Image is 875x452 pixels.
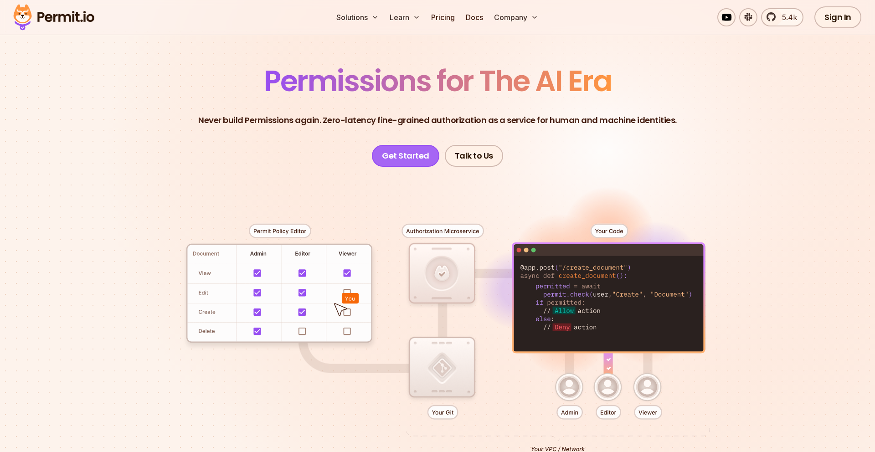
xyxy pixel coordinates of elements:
img: Permit logo [9,2,98,33]
a: Docs [462,8,487,26]
a: Sign In [814,6,861,28]
button: Learn [386,8,424,26]
button: Solutions [333,8,382,26]
span: 5.4k [777,12,797,23]
a: Pricing [427,8,458,26]
a: Talk to Us [445,145,503,167]
a: 5.4k [761,8,803,26]
p: Never build Permissions again. Zero-latency fine-grained authorization as a service for human and... [198,114,677,127]
a: Get Started [372,145,439,167]
span: Permissions for The AI Era [264,61,611,101]
button: Company [490,8,542,26]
